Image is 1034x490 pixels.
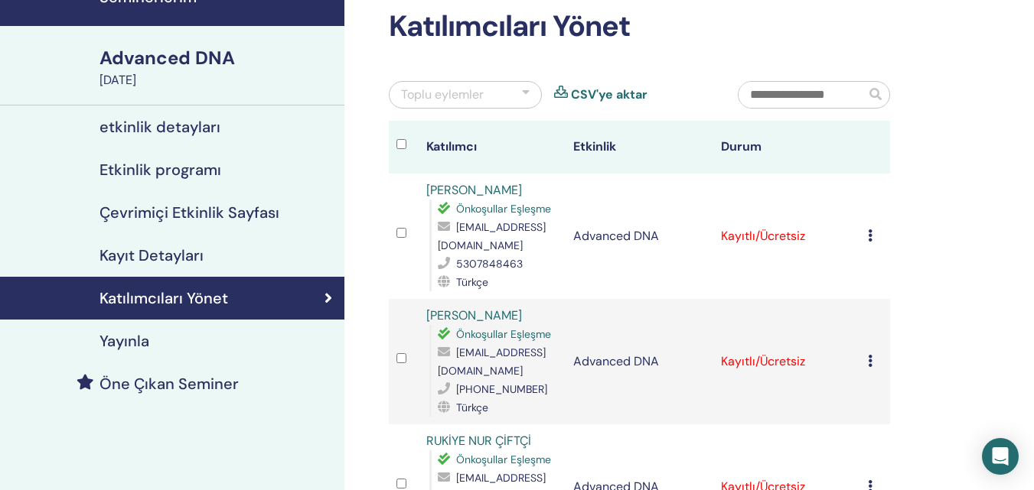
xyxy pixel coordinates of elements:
td: Advanced DNA [566,174,713,299]
a: [PERSON_NAME] [426,307,522,323]
a: Advanced DNA[DATE] [90,45,344,89]
h4: Etkinlik programı [99,161,221,179]
span: 5307848463 [456,257,523,271]
th: Durum [713,121,861,174]
h4: Yayınla [99,332,149,350]
h4: Öne Çıkan Seminer [99,375,239,393]
h4: etkinlik detayları [99,118,220,136]
span: Türkçe [456,401,488,414]
td: Advanced DNA [566,299,713,424]
h4: Kayıt Detayları [99,246,204,264]
div: Open Intercom Messenger [982,438,1019,475]
h4: Katılımcıları Yönet [99,289,228,307]
span: [EMAIL_ADDRESS][DOMAIN_NAME] [438,346,546,378]
span: Önkoşullar Eşleşme [456,453,551,466]
a: [PERSON_NAME] [426,182,522,198]
a: RUKİYE NUR ÇİFTÇİ [426,433,531,449]
div: Toplu eylemler [401,86,484,104]
th: Katılımcı [419,121,566,174]
span: Önkoşullar Eşleşme [456,327,551,341]
div: Advanced DNA [99,45,335,71]
h2: Katılımcıları Yönet [389,9,890,44]
span: Önkoşullar Eşleşme [456,202,551,216]
span: [EMAIL_ADDRESS][DOMAIN_NAME] [438,220,546,252]
span: Türkçe [456,275,488,289]
th: Etkinlik [566,121,713,174]
span: [PHONE_NUMBER] [456,382,547,396]
h4: Çevrimiçi Etkinlik Sayfası [99,203,279,222]
a: CSV'ye aktar [571,86,647,104]
div: [DATE] [99,71,335,89]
